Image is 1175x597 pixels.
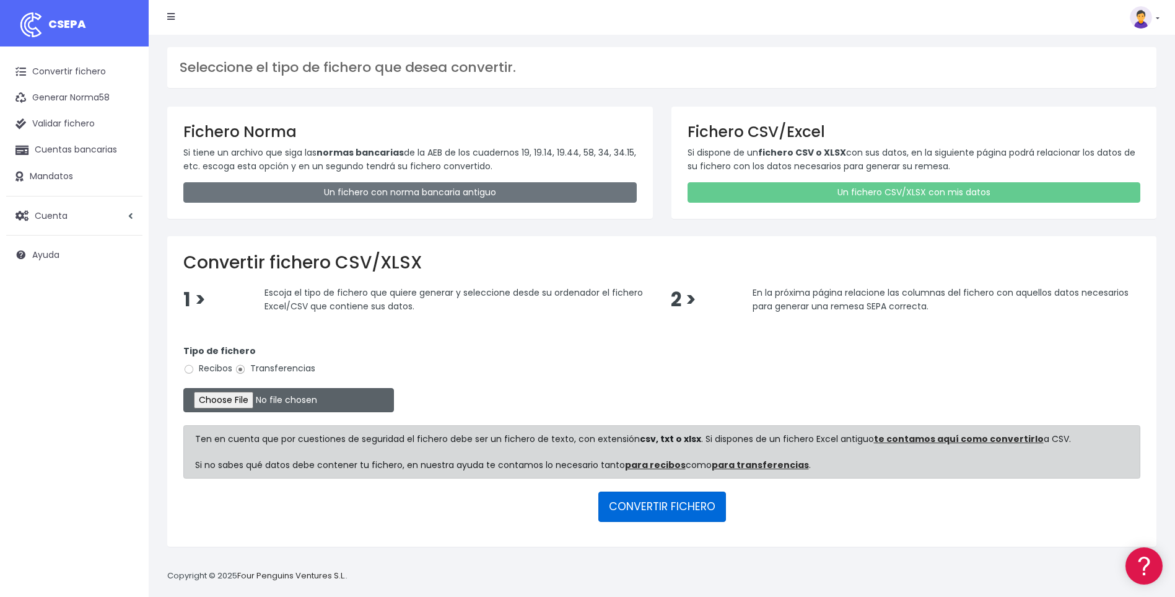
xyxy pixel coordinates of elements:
[6,242,142,268] a: Ayuda
[712,459,809,471] a: para transferencias
[167,570,347,583] p: Copyright © 2025 .
[183,425,1140,479] div: Ten en cuenta que por cuestiones de seguridad el fichero debe ser un fichero de texto, con extens...
[688,182,1141,203] a: Un fichero CSV/XLSX con mis datos
[1130,6,1152,29] img: profile
[183,123,637,141] h3: Fichero Norma
[874,433,1044,445] a: te contamos aquí como convertirlo
[598,492,726,521] button: CONVERTIR FICHERO
[180,60,1144,76] h3: Seleccione el tipo de fichero que desea convertir.
[264,286,643,312] span: Escoja el tipo de fichero que quiere generar y seleccione desde su ordenador el fichero Excel/CSV...
[183,182,637,203] a: Un fichero con norma bancaria antiguo
[183,362,232,375] label: Recibos
[48,16,86,32] span: CSEPA
[6,111,142,137] a: Validar fichero
[235,362,315,375] label: Transferencias
[688,146,1141,174] p: Si dispone de un con sus datos, en la siguiente página podrá relacionar los datos de su fichero c...
[671,286,696,313] span: 2 >
[183,146,637,174] p: Si tiene un archivo que siga las de la AEB de los cuadernos 19, 19.14, 19.44, 58, 34, 34.15, etc....
[6,85,142,111] a: Generar Norma58
[317,146,404,159] strong: normas bancarias
[6,137,142,163] a: Cuentas bancarias
[758,146,846,159] strong: fichero CSV o XLSX
[688,123,1141,141] h3: Fichero CSV/Excel
[6,164,142,190] a: Mandatos
[183,286,206,313] span: 1 >
[6,59,142,85] a: Convertir fichero
[15,9,46,40] img: logo
[640,433,701,445] strong: csv, txt o xlsx
[753,286,1129,312] span: En la próxima página relacione las columnas del fichero con aquellos datos necesarios para genera...
[183,252,1140,273] h2: Convertir fichero CSV/XLSX
[35,209,68,221] span: Cuenta
[6,203,142,229] a: Cuenta
[183,345,256,357] strong: Tipo de fichero
[237,570,346,582] a: Four Penguins Ventures S.L.
[32,249,59,261] span: Ayuda
[625,459,686,471] a: para recibos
